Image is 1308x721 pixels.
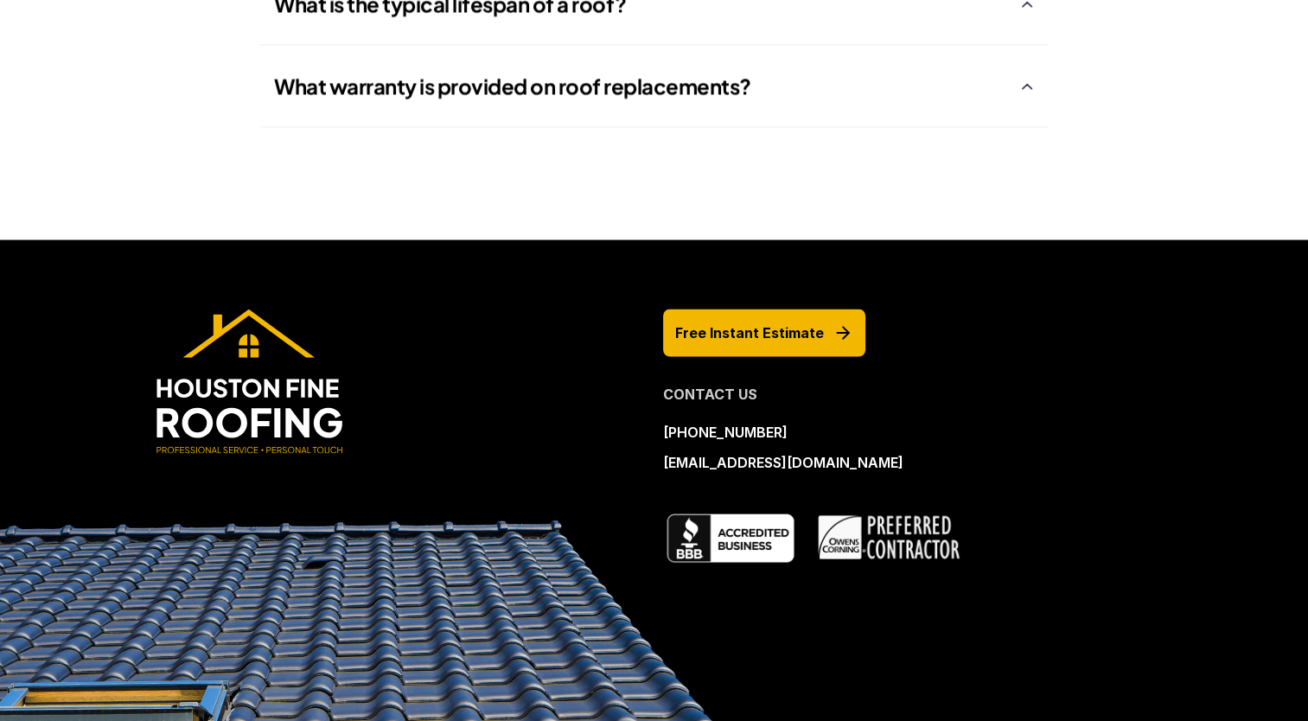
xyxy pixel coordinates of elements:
[663,382,757,405] p: CONTACT US
[663,309,865,356] a: Free Instant Estimate
[675,321,824,344] p: Free Instant Estimate
[663,420,788,443] p: [PHONE_NUMBER]
[274,73,1011,99] h4: What warranty is provided on roof replacements?
[663,450,903,474] p: [EMAIL_ADDRESS][DOMAIN_NAME]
